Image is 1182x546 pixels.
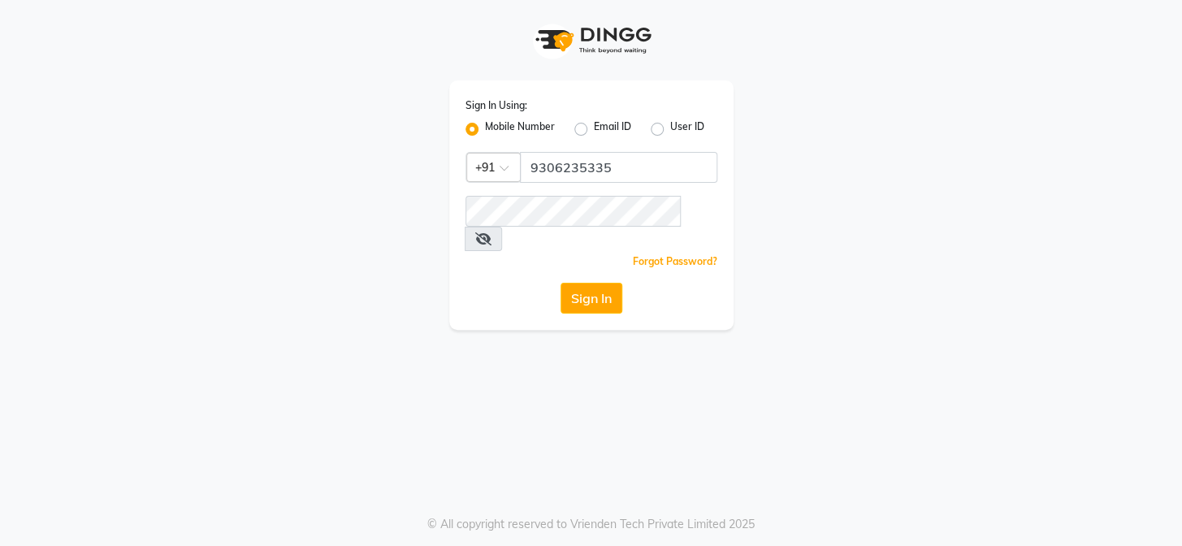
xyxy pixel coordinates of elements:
[465,98,527,113] label: Sign In Using:
[485,119,555,139] label: Mobile Number
[594,119,631,139] label: Email ID
[670,119,704,139] label: User ID
[520,152,717,183] input: Username
[526,16,656,64] img: logo1.svg
[561,283,622,314] button: Sign In
[465,196,681,227] input: Username
[633,255,717,267] a: Forgot Password?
